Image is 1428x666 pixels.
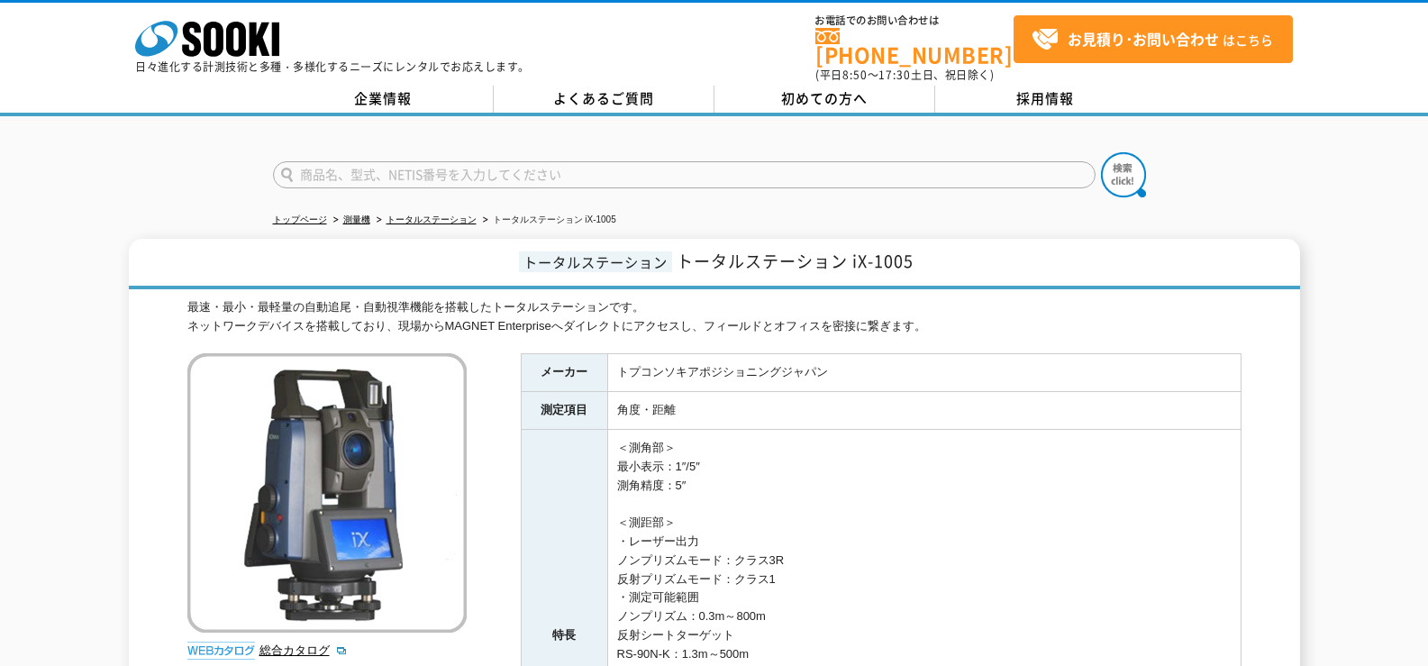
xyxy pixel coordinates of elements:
[1068,28,1219,50] strong: お見積り･お問い合わせ
[387,214,477,224] a: トータルステーション
[521,392,607,430] th: 測定項目
[714,86,935,113] a: 初めての方へ
[494,86,714,113] a: よくあるご質問
[273,214,327,224] a: トップページ
[187,642,255,660] img: webカタログ
[607,354,1241,392] td: トプコンソキアポジショニングジャパン
[343,214,370,224] a: 測量機
[521,354,607,392] th: メーカー
[479,211,616,230] li: トータルステーション iX-1005
[1014,15,1293,63] a: お見積り･お問い合わせはこちら
[187,353,467,633] img: トータルステーション iX-1005
[781,88,868,108] span: 初めての方へ
[815,67,994,83] span: (平日 ～ 土日、祝日除く)
[878,67,911,83] span: 17:30
[187,298,1242,336] div: 最速・最小・最軽量の自動追尾・自動視準機能を搭載したトータルステーションです。 ネットワークデバイスを搭載しており、現場からMAGNET Enterpriseへダイレクトにアクセスし、フィールド...
[815,15,1014,26] span: お電話でのお問い合わせは
[259,643,348,657] a: 総合カタログ
[935,86,1156,113] a: 採用情報
[135,61,530,72] p: 日々進化する計測技術と多種・多様化するニーズにレンタルでお応えします。
[842,67,868,83] span: 8:50
[273,161,1096,188] input: 商品名、型式、NETIS番号を入力してください
[273,86,494,113] a: 企業情報
[1032,26,1273,53] span: はこちら
[677,249,914,273] span: トータルステーション iX-1005
[815,28,1014,65] a: [PHONE_NUMBER]
[519,251,672,272] span: トータルステーション
[607,392,1241,430] td: 角度・距離
[1101,152,1146,197] img: btn_search.png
